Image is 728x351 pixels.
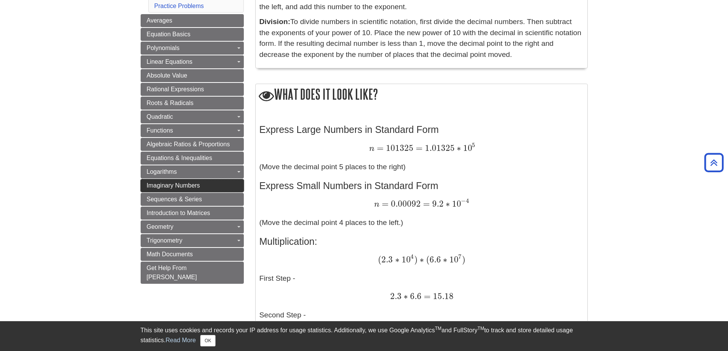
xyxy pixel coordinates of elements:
span: Math Documents [147,251,193,257]
h3: Multiplication: [259,236,584,247]
a: Equation Basics [141,28,244,41]
h3: Express Large Numbers in Standard Form [259,124,584,135]
h3: Express Small Numbers in Standard Form [259,180,584,191]
a: Practice Problems [154,3,204,9]
span: ∗ [441,254,448,265]
a: Read More [165,337,196,343]
span: ( [424,254,430,265]
span: 7 [458,253,461,260]
span: Quadratic [147,113,173,120]
span: 15.18 [431,291,454,301]
a: Roots & Radicals [141,97,244,110]
span: 4 [466,197,469,204]
span: = [413,143,423,153]
span: Introduction to Matrices [147,210,210,216]
sup: TM [435,326,441,331]
span: Algebraic Ratios & Proportions [147,141,230,147]
span: 2.3 [390,291,402,301]
span: = [421,199,430,209]
span: ( [378,254,381,265]
span: ) [414,254,418,265]
span: 6.6 [408,291,422,301]
span: Absolute Value [147,72,187,79]
span: = [379,199,389,209]
a: Functions [141,124,244,137]
span: 2.3 [381,254,393,265]
sup: TM [478,326,484,331]
a: Absolute Value [141,69,244,82]
span: Rational Expressions [147,86,204,92]
button: Close [200,335,215,346]
span: ∗ [444,199,450,209]
a: Geometry [141,220,244,233]
a: Quadratic [141,110,244,123]
span: Get Help From [PERSON_NAME] [147,265,197,280]
span: Logarithms [147,168,177,175]
a: Algebraic Ratios & Proportions [141,138,244,151]
a: Trigonometry [141,234,244,247]
a: Averages [141,14,244,27]
a: Imaginary Numbers [141,179,244,192]
span: n [369,144,375,153]
span: Geometry [147,223,173,230]
p: To divide numbers in scientific notation, first divide the decimal numbers. Then subtract the exp... [259,16,584,60]
span: 10 [402,254,411,265]
a: Back to Top [702,157,726,168]
span: Imaginary Numbers [147,182,200,189]
span: 101325 [384,143,413,153]
span: 0.00092 [389,199,421,209]
span: Roots & Radicals [147,100,194,106]
span: ∗ [402,291,408,301]
span: 5 [472,141,475,149]
span: Linear Equations [147,58,193,65]
a: Introduction to Matrices [141,207,244,220]
p: (Move the decimal point 4 places to the left.) [259,199,584,228]
a: Math Documents [141,248,244,261]
span: Equations & Inequalities [147,155,212,161]
span: 9.2 [430,199,444,209]
span: Averages [147,17,172,24]
span: 1.01325 [423,143,455,153]
span: ∗ [418,254,424,265]
p: (Move the decimal point 5 places to the right) [259,143,584,173]
span: ∗ [455,143,461,153]
span: = [375,143,384,153]
a: Equations & Inequalities [141,152,244,165]
span: n [374,200,379,209]
span: ) [462,254,465,265]
h2: What does it look like? [256,84,587,106]
a: Rational Expressions [141,83,244,96]
span: 6.6 [430,254,441,265]
span: Functions [147,127,173,134]
a: Logarithms [141,165,244,178]
a: Polynomials [141,42,244,55]
a: Sequences & Series [141,193,244,206]
span: 10 [449,254,459,265]
a: Linear Equations [141,55,244,68]
span: Sequences & Series [147,196,202,202]
span: ∗ [393,254,399,265]
strong: Division: [259,18,290,26]
span: 10 [452,199,461,209]
a: Get Help From [PERSON_NAME] [141,262,244,284]
span: Polynomials [147,45,180,51]
span: Equation Basics [147,31,191,37]
span: = [422,291,431,301]
span: 10 [463,143,472,153]
div: This site uses cookies and records your IP address for usage statistics. Additionally, we use Goo... [141,326,588,346]
span: 4 [410,253,413,260]
span: Trigonometry [147,237,183,244]
span: − [461,197,466,204]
